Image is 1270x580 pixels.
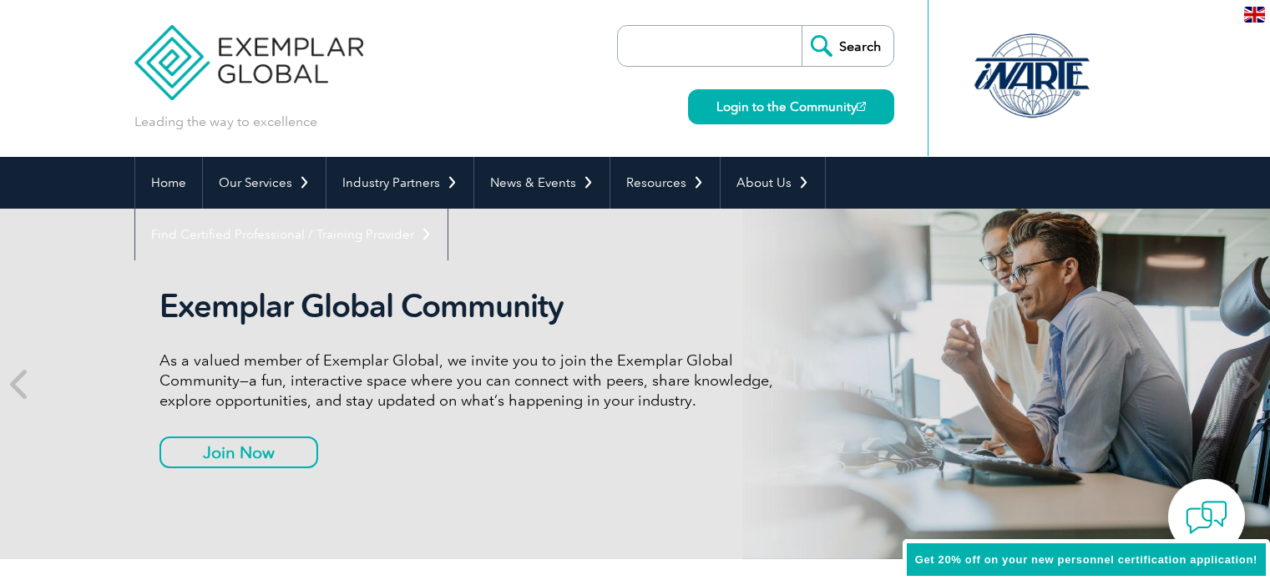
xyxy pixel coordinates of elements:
[1186,497,1227,538] img: contact-chat.png
[688,89,894,124] a: Login to the Community
[159,436,318,468] a: Join Now
[326,157,473,209] a: Industry Partners
[134,113,317,131] p: Leading the way to excellence
[203,157,326,209] a: Our Services
[159,351,786,411] p: As a valued member of Exemplar Global, we invite you to join the Exemplar Global Community—a fun,...
[610,157,720,209] a: Resources
[915,553,1257,566] span: Get 20% off on your new personnel certification application!
[802,26,893,66] input: Search
[721,157,825,209] a: About Us
[857,102,866,111] img: open_square.png
[135,209,448,260] a: Find Certified Professional / Training Provider
[159,287,786,325] h2: Exemplar Global Community
[1244,7,1265,23] img: en
[474,157,610,209] a: News & Events
[135,157,202,209] a: Home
